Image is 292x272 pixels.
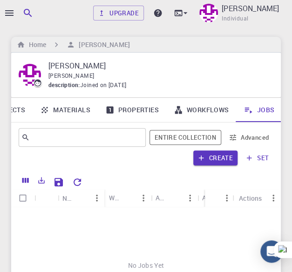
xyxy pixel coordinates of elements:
span: Individual [222,14,248,23]
h6: [PERSON_NAME] [75,40,129,50]
button: Save Explorer Settings [49,173,68,191]
img: Boris Kenyatta [199,4,218,22]
div: Actions [234,189,281,207]
span: [PERSON_NAME] [48,72,94,79]
p: [PERSON_NAME] [48,60,266,71]
button: Sort [75,190,89,205]
div: Open Intercom Messenger [260,240,283,263]
a: Workflows [166,98,237,122]
button: Reset Explorer Settings [68,173,87,191]
h6: Home [25,40,46,50]
span: Support [19,7,52,15]
nav: breadcrumb [15,40,132,50]
button: Menu [219,190,234,205]
button: Advanced [225,130,273,145]
button: Create [193,150,238,165]
a: Properties [98,98,166,122]
button: Menu [266,190,281,205]
button: Sort [121,190,136,205]
span: Filter throughout whole library including sets (folders) [149,130,221,145]
span: Joined on [DATE] [80,81,126,90]
button: Entire collection [149,130,221,145]
button: Sort [210,190,224,205]
button: Menu [136,190,151,205]
button: Sort [168,190,183,205]
span: description : [48,81,80,90]
p: [PERSON_NAME] [222,3,279,14]
div: Application [156,189,168,207]
div: Actions [239,189,262,207]
div: Status [205,189,234,207]
div: Workflow Name [109,189,121,207]
div: Icon [34,189,58,207]
button: Columns [18,173,34,188]
button: Menu [183,190,197,205]
button: Export [34,173,49,188]
button: set [241,150,273,165]
div: Name [58,189,104,207]
a: Upgrade [93,6,144,20]
button: Menu [89,190,104,205]
div: Application [151,189,197,207]
div: Workflow Name [104,189,151,207]
div: Name [62,189,75,207]
a: Jobs [236,98,282,122]
a: Materials [33,98,98,122]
